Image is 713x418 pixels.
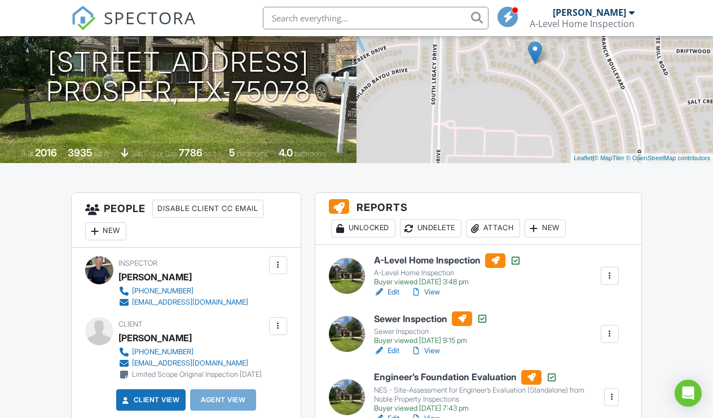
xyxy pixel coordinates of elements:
div: Undelete [400,219,461,237]
div: 5 [229,147,235,159]
div: [EMAIL_ADDRESS][DOMAIN_NAME] [132,298,248,307]
img: The Best Home Inspection Software - Spectora [71,6,96,30]
span: Client [118,320,143,328]
div: NES - Site-Assessment for Engineer’s Evaluation (Standalone) from Noble Property Inspections [374,386,604,404]
span: sq.ft. [204,149,218,158]
span: bathrooms [294,149,327,158]
a: View [411,287,440,298]
h3: Reports [315,193,641,245]
div: 4.0 [279,147,293,159]
div: A-Level Home Inspection [530,18,635,29]
a: © OpenStreetMap contributors [626,155,710,161]
div: [PERSON_NAME] [118,269,192,285]
span: bedrooms [237,149,268,158]
div: New [85,222,126,240]
a: © MapTiler [594,155,624,161]
a: Edit [374,345,399,357]
a: Engineer’s Foundation Evaluation NES - Site-Assessment for Engineer’s Evaluation (Standalone) fro... [374,370,604,413]
div: Buyer viewed [DATE] 3:48 pm [374,278,521,287]
div: 2016 [35,147,57,159]
div: Buyer viewed [DATE] 9:15 pm [374,336,488,345]
span: Inspector [118,259,157,267]
a: Client View [120,394,180,406]
a: Sewer Inspection Sewer Inspection Buyer viewed [DATE] 9:15 pm [374,311,488,345]
a: [PHONE_NUMBER] [118,285,248,297]
div: Buyer viewed [DATE] 7:43 pm [374,404,604,413]
h1: [STREET_ADDRESS] Prosper, TX 75078 [46,47,311,107]
div: [EMAIL_ADDRESS][DOMAIN_NAME] [132,359,248,368]
div: Attach [466,219,520,237]
div: Disable Client CC Email [152,200,263,218]
span: Built [21,149,33,158]
h3: People [72,193,300,248]
div: A-Level Home Inspection [374,269,521,278]
a: A-Level Home Inspection A-Level Home Inspection Buyer viewed [DATE] 3:48 pm [374,253,521,287]
a: [PHONE_NUMBER] [118,346,262,358]
a: [EMAIL_ADDRESS][DOMAIN_NAME] [118,297,248,308]
div: [PERSON_NAME] [118,329,192,346]
div: Limited Scope Original Inspection [DATE] [132,370,262,379]
input: Search everything... [263,7,488,29]
div: Open Intercom Messenger [675,380,702,407]
h3: [DATE] 12:00 pm - 4:30 pm [88,21,269,37]
div: [PERSON_NAME] [553,7,626,18]
a: SPECTORA [71,15,196,39]
span: sq. ft. [94,149,110,158]
a: View [411,345,440,357]
div: Sewer Inspection [374,327,488,336]
h6: Sewer Inspection [374,311,488,326]
div: Unlocked [331,219,395,237]
div: 3935 [68,147,93,159]
div: | [571,153,713,163]
div: 7786 [179,147,203,159]
h6: A-Level Home Inspection [374,253,521,268]
h6: Engineer’s Foundation Evaluation [374,370,604,385]
span: slab [130,149,143,158]
span: Lot Size [153,149,177,158]
div: [PHONE_NUMBER] [132,287,193,296]
a: [EMAIL_ADDRESS][DOMAIN_NAME] [118,358,262,369]
a: Edit [374,287,399,298]
span: SPECTORA [104,6,196,29]
div: New [525,219,566,237]
a: Leaflet [574,155,592,161]
div: [PHONE_NUMBER] [132,347,193,357]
